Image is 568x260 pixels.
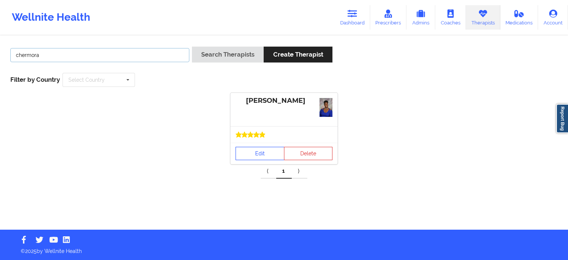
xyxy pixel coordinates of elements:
[68,77,105,82] div: Select Country
[192,47,264,63] button: Search Therapists
[370,5,407,30] a: Prescribers
[261,164,276,179] a: Previous item
[261,164,307,179] div: Pagination Navigation
[335,5,370,30] a: Dashboard
[10,48,189,62] input: Search Keywords
[292,164,307,179] a: Next item
[466,5,500,30] a: Therapists
[16,242,552,255] p: © 2025 by Wellnite Health
[236,147,284,160] a: Edit
[276,164,292,179] a: 1
[319,98,332,117] img: 29c112a1-1358-4c52-8647-e73ca964ab30professional.jpg
[500,5,538,30] a: Medications
[10,76,60,83] span: Filter by Country
[556,104,568,133] a: Report Bug
[435,5,466,30] a: Coaches
[538,5,568,30] a: Account
[264,47,332,63] button: Create Therapist
[406,5,435,30] a: Admins
[236,97,332,105] div: [PERSON_NAME]
[284,147,333,160] button: Delete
